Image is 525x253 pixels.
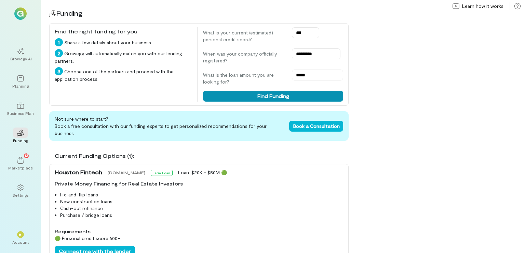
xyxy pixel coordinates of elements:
[25,152,28,159] span: 13
[55,27,192,35] div: Find the right funding for you
[221,169,227,175] span: 🟢
[13,192,29,198] div: Settings
[55,49,192,64] div: Growegy will automatically match you with our lending partners.
[8,124,33,149] a: Funding
[151,170,173,176] div: Term Loan
[55,67,63,75] div: 3
[49,111,349,141] div: Not sure where to start? Book a free consultation with our funding experts to get personalized re...
[462,3,503,10] span: Learn how it works
[60,191,343,198] li: Fix-and-flip loans
[8,179,33,203] a: Settings
[55,228,343,235] div: Requirements:
[60,205,343,212] li: Cash-out refinance
[13,138,28,143] div: Funding
[55,67,192,83] div: Choose one of the partners and proceed with the application process.
[12,83,29,89] div: Planning
[203,29,285,43] label: What is your current (estimated) personal credit score?
[8,70,33,94] a: Planning
[178,169,227,176] div: Loan: $20K - $50M
[56,9,82,17] span: Funding
[60,198,343,205] li: New construction loans
[55,152,349,160] div: Current Funding Options (1):
[8,151,33,176] a: Marketplace
[203,72,285,85] label: What is the loan amount you are looking for?
[55,49,63,57] div: 2
[55,180,343,187] div: Private Money Financing for Real Estate Investors
[55,168,102,176] span: Houston Fintech
[8,165,33,170] div: Marketplace
[12,239,29,245] div: Account
[203,91,343,102] button: Find Funding
[60,212,343,219] li: Purchase / bridge loans
[55,38,192,46] div: Share a few details about your business.
[8,97,33,121] a: Business Plan
[55,235,343,242] div: Personal credit score: 600 +
[203,50,285,64] label: When was your company officially registered?
[55,38,63,46] div: 1
[289,121,343,132] button: Book a Consultation
[108,170,145,175] span: [DOMAIN_NAME]
[55,235,60,241] span: 🟢
[7,110,34,116] div: Business Plan
[8,42,33,67] a: Growegy AI
[293,123,340,129] span: Book a Consultation
[10,56,32,61] div: Growegy AI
